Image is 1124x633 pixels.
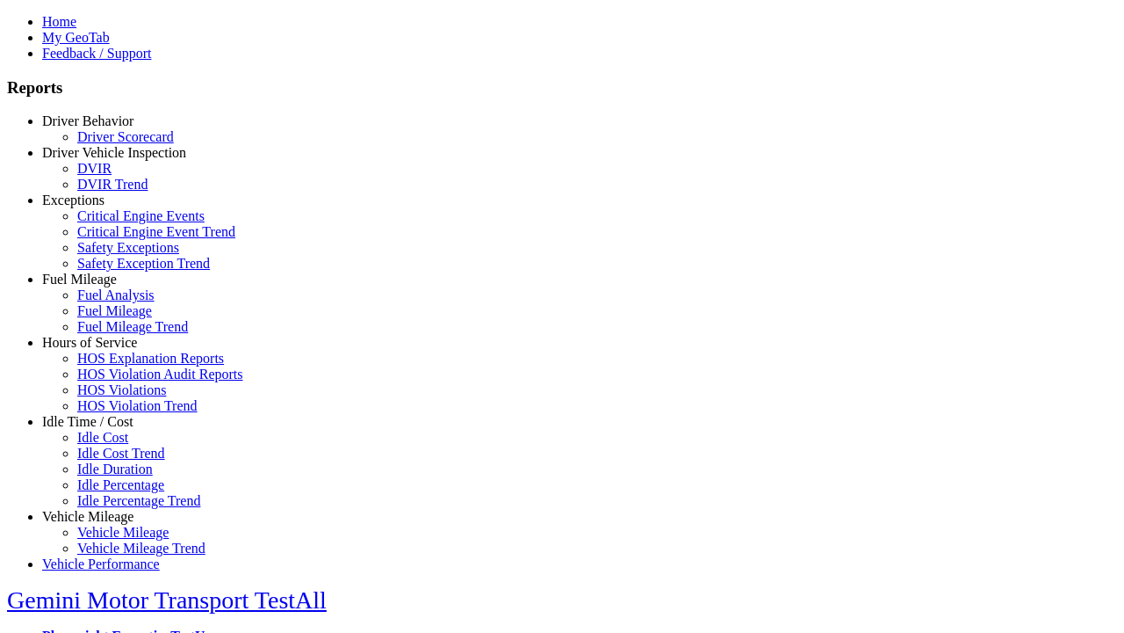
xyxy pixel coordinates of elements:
[7,586,327,614] a: Gemini Motor Transport TestAll
[42,113,133,128] a: Driver Behavior
[42,414,133,429] a: Idle Time / Cost
[77,382,166,397] a: HOS Violations
[42,509,133,524] a: Vehicle Mileage
[77,477,164,492] a: Idle Percentage
[77,224,235,239] a: Critical Engine Event Trend
[42,145,186,160] a: Driver Vehicle Inspection
[77,430,128,445] a: Idle Cost
[42,30,110,45] a: My GeoTab
[77,462,153,477] a: Idle Duration
[77,398,198,413] a: HOS Violation Trend
[77,493,200,508] a: Idle Percentage Trend
[42,557,160,571] a: Vehicle Performance
[77,129,174,144] a: Driver Scorecard
[77,287,155,302] a: Fuel Analysis
[7,78,1117,98] h3: Reports
[77,240,179,255] a: Safety Exceptions
[42,14,76,29] a: Home
[77,177,148,192] a: DVIR Trend
[42,193,104,207] a: Exceptions
[77,303,152,318] a: Fuel Mileage
[42,335,137,350] a: Hours of Service
[42,46,151,61] a: Feedback / Support
[77,161,112,176] a: DVIR
[77,367,243,382] a: HOS Violation Audit Reports
[77,208,205,223] a: Critical Engine Events
[77,446,165,461] a: Idle Cost Trend
[42,272,117,287] a: Fuel Mileage
[77,256,210,271] a: Safety Exception Trend
[77,319,188,334] a: Fuel Mileage Trend
[77,525,169,540] a: Vehicle Mileage
[77,351,224,366] a: HOS Explanation Reports
[77,541,205,556] a: Vehicle Mileage Trend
